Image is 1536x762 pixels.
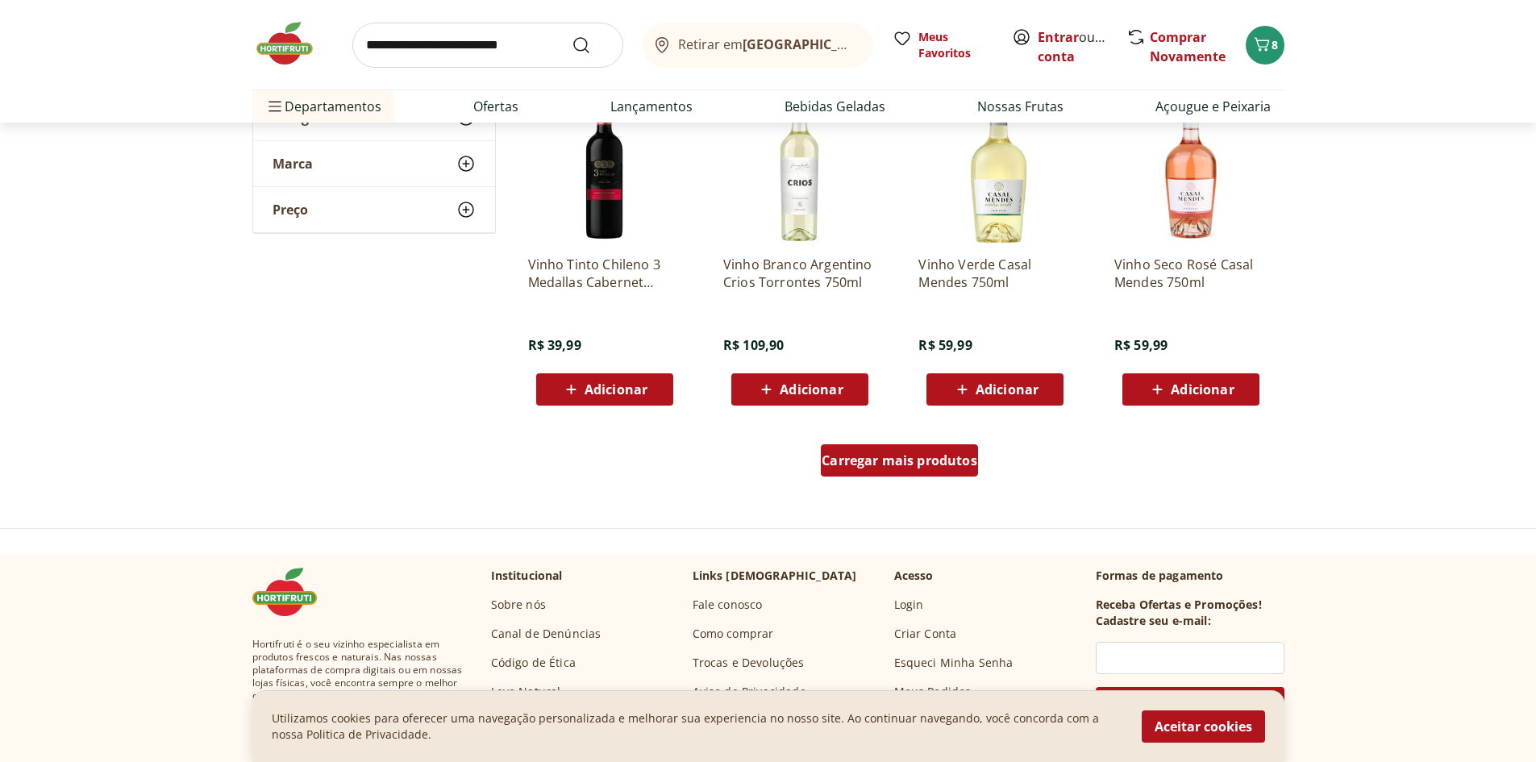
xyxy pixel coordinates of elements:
a: Código de Ética [491,655,576,671]
button: Retirar em[GEOGRAPHIC_DATA]/[GEOGRAPHIC_DATA] [643,23,873,68]
img: Hortifruti [252,568,333,616]
span: Meus Favoritos [918,29,993,61]
a: Fale conosco [693,597,763,613]
a: Lançamentos [610,97,693,116]
a: Vinho Verde Casal Mendes 750ml [918,256,1072,291]
button: Adicionar [731,373,868,406]
a: Nossas Frutas [977,97,1064,116]
img: Vinho Branco Argentino Crios Torrontes 750ml [723,90,876,243]
h3: Cadastre seu e-mail: [1096,613,1211,629]
b: [GEOGRAPHIC_DATA]/[GEOGRAPHIC_DATA] [743,35,1014,53]
button: Carrinho [1246,26,1284,65]
a: Açougue e Peixaria [1155,97,1271,116]
a: Meus Favoritos [893,29,993,61]
a: Vinho Tinto Chileno 3 Medallas Cabernet Sauvignon Santa Rita 750ml [528,256,681,291]
img: Vinho Verde Casal Mendes 750ml [918,90,1072,243]
a: Trocas e Devoluções [693,655,805,671]
a: Canal de Denúncias [491,626,601,642]
span: Adicionar [780,383,843,396]
span: R$ 59,99 [918,336,972,354]
p: Formas de pagamento [1096,568,1284,584]
span: Departamentos [265,87,381,126]
button: Adicionar [926,373,1064,406]
a: Carregar mais produtos [821,444,978,483]
button: Marca [253,141,495,186]
a: Comprar Novamente [1150,28,1226,65]
button: Adicionar [1122,373,1259,406]
a: Esqueci Minha Senha [894,655,1014,671]
span: R$ 59,99 [1114,336,1168,354]
button: Submit Search [572,35,610,55]
span: Marca [273,156,313,172]
a: Criar conta [1038,28,1126,65]
a: Aviso de Privacidade [693,684,806,700]
span: Adicionar [1171,383,1234,396]
span: ou [1038,27,1109,66]
span: R$ 39,99 [528,336,581,354]
a: Entrar [1038,28,1079,46]
a: Login [894,597,924,613]
span: Hortifruti é o seu vizinho especialista em produtos frescos e naturais. Nas nossas plataformas de... [252,638,465,728]
img: Hortifruti [252,19,333,68]
a: Vinho Seco Rosé Casal Mendes 750ml [1114,256,1268,291]
span: Preço [273,202,308,218]
img: Vinho Seco Rosé Casal Mendes 750ml [1114,90,1268,243]
p: Institucional [491,568,563,584]
button: Cadastrar [1096,687,1284,726]
p: Acesso [894,568,934,584]
span: Adicionar [976,383,1039,396]
input: search [352,23,623,68]
h3: Receba Ofertas e Promoções! [1096,597,1262,613]
a: Como comprar [693,626,774,642]
a: Sobre nós [491,597,546,613]
img: Vinho Tinto Chileno 3 Medallas Cabernet Sauvignon Santa Rita 750ml [528,90,681,243]
button: Preço [253,187,495,232]
span: Adicionar [585,383,647,396]
p: Links [DEMOGRAPHIC_DATA] [693,568,857,584]
a: Ofertas [473,97,518,116]
span: Retirar em [678,37,856,52]
span: 8 [1272,37,1278,52]
a: Vinho Branco Argentino Crios Torrontes 750ml [723,256,876,291]
a: Meus Pedidos [894,684,972,700]
a: Criar Conta [894,626,957,642]
p: Utilizamos cookies para oferecer uma navegação personalizada e melhorar sua experiencia no nosso ... [272,710,1122,743]
button: Menu [265,87,285,126]
button: Aceitar cookies [1142,710,1265,743]
span: Carregar mais produtos [822,454,977,467]
span: R$ 109,90 [723,336,784,354]
a: Bebidas Geladas [785,97,885,116]
button: Adicionar [536,373,673,406]
a: Leve Natural [491,684,561,700]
